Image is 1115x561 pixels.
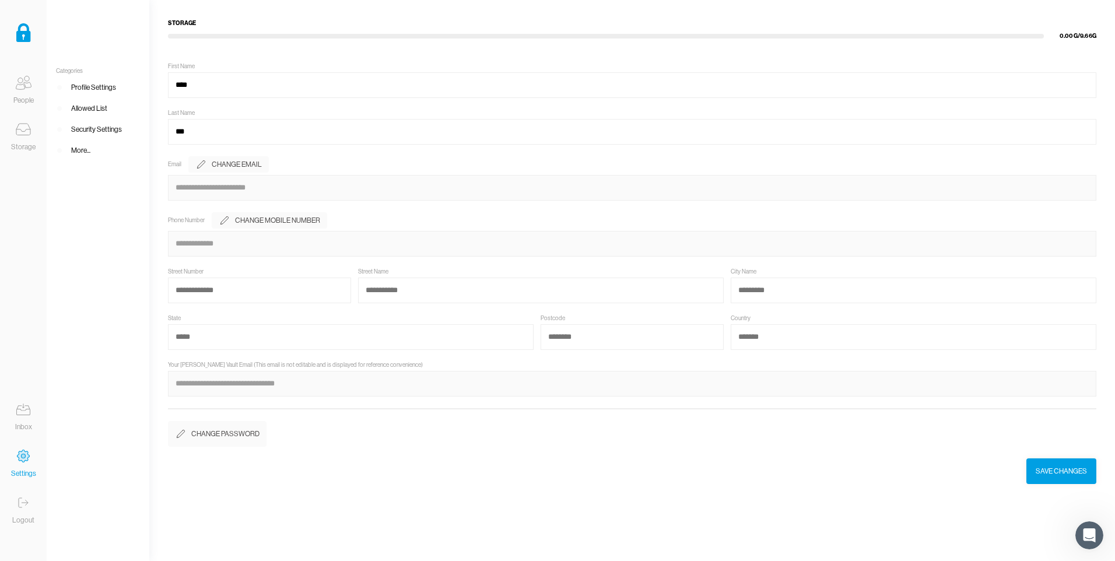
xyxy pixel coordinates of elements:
div: Street Name [358,268,388,275]
div: Security Settings [71,124,122,135]
a: Security Settings [47,119,149,140]
div: Inbox [15,421,32,433]
button: Save Changes [1026,458,1096,484]
button: Change Email [188,156,269,173]
div: City Name [731,268,756,275]
div: Change Password [191,428,260,440]
iframe: Intercom live chat [1075,521,1103,549]
div: Postcode [541,315,565,322]
div: Change Mobile Number [235,215,320,226]
div: Last Name [168,110,195,117]
div: Storage [168,19,1096,28]
div: 0.00G/9.66G [1044,31,1096,41]
div: Allowed List [71,103,107,114]
div: Email [168,161,181,168]
div: Phone Number [168,217,205,224]
div: Country [731,315,751,322]
div: More... [71,145,90,156]
div: Change Email [212,159,262,170]
div: Settings [11,468,36,479]
a: More... [47,140,149,161]
div: Storage [11,141,36,153]
div: Street Number [168,268,204,275]
div: State [168,315,181,322]
button: Change Mobile Number [212,212,327,229]
a: Profile Settings [47,77,149,98]
div: People [13,94,34,106]
div: Your [PERSON_NAME] Vault Email (This email is not editable and is displayed for reference conveni... [168,362,423,369]
button: Change Password [168,421,267,447]
div: Profile Settings [71,82,116,93]
a: Allowed List [47,98,149,119]
div: First Name [168,63,195,70]
div: Categories [47,68,149,75]
div: Logout [12,514,34,526]
div: Save Changes [1036,465,1087,477]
